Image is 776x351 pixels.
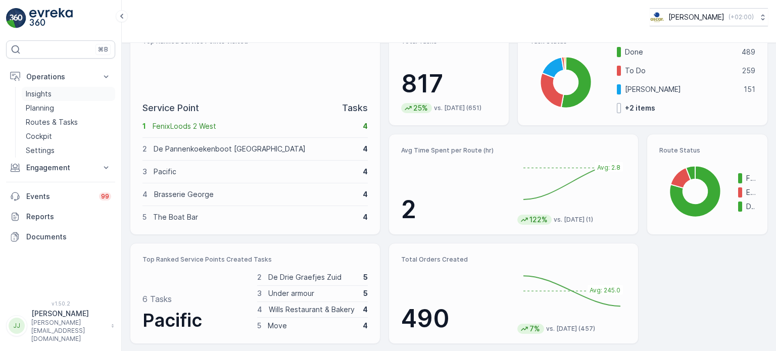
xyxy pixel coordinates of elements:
[401,69,497,99] p: 817
[363,272,368,282] p: 5
[142,167,147,177] p: 3
[401,146,510,155] p: Avg Time Spent per Route (hr)
[26,232,111,242] p: Documents
[6,207,115,227] a: Reports
[363,189,368,199] p: 4
[625,47,735,57] p: Done
[154,167,356,177] p: Pacific
[6,158,115,178] button: Engagement
[363,288,368,298] p: 5
[26,212,111,222] p: Reports
[363,321,368,331] p: 4
[153,121,356,131] p: FenixLoods 2 West
[26,89,52,99] p: Insights
[142,121,146,131] p: 1
[746,187,755,197] p: Expired
[22,129,115,143] a: Cockpit
[744,84,755,94] p: 151
[746,173,755,183] p: Finished
[625,103,655,113] p: + 2 items
[659,146,755,155] p: Route Status
[412,103,429,113] p: 25%
[401,304,510,334] p: 490
[26,117,78,127] p: Routes & Tasks
[142,293,172,305] p: 6 Tasks
[268,321,356,331] p: Move
[142,101,199,115] p: Service Point
[401,194,510,225] p: 2
[268,272,357,282] p: De Drie Graefjes Zuid
[153,212,356,222] p: The Boat Bar
[434,104,481,112] p: vs. [DATE] (651)
[26,72,95,82] p: Operations
[363,212,368,222] p: 4
[650,12,664,23] img: basis-logo_rgb2x.png
[154,189,356,199] p: Brasserie George
[401,256,510,264] p: Total Orders Created
[650,8,768,26] button: [PERSON_NAME](+02:00)
[142,189,148,199] p: 4
[546,325,595,333] p: vs. [DATE] (457)
[528,324,541,334] p: 7%
[26,191,93,202] p: Events
[268,288,357,298] p: Under armour
[269,305,356,315] p: Wills Restaurant & Bakery
[554,216,593,224] p: vs. [DATE] (1)
[257,321,261,331] p: 5
[31,309,106,319] p: [PERSON_NAME]
[257,272,262,282] p: 2
[6,227,115,247] a: Documents
[31,319,106,343] p: [PERSON_NAME][EMAIL_ADDRESS][DOMAIN_NAME]
[154,144,356,154] p: De Pannenkoekenboot [GEOGRAPHIC_DATA]
[6,186,115,207] a: Events99
[9,318,25,334] div: JJ
[6,67,115,87] button: Operations
[363,121,368,131] p: 4
[26,103,54,113] p: Planning
[6,8,26,28] img: logo
[528,215,549,225] p: 122%
[26,163,95,173] p: Engagement
[729,13,754,21] p: ( +02:00 )
[363,167,368,177] p: 4
[26,131,52,141] p: Cockpit
[26,145,55,156] p: Settings
[363,144,368,154] p: 4
[142,309,202,331] span: Pacific
[98,45,108,54] p: ⌘B
[6,300,115,307] span: v 1.50.2
[257,305,262,315] p: 4
[257,288,262,298] p: 3
[6,309,115,343] button: JJ[PERSON_NAME][PERSON_NAME][EMAIL_ADDRESS][DOMAIN_NAME]
[625,66,736,76] p: To Do
[142,144,147,154] p: 2
[101,192,109,200] p: 99
[342,101,368,115] p: Tasks
[22,101,115,115] a: Planning
[29,8,73,28] img: logo_light-DOdMpM7g.png
[668,12,724,22] p: [PERSON_NAME]
[625,84,737,94] p: [PERSON_NAME]
[22,87,115,101] a: Insights
[22,143,115,158] a: Settings
[363,305,368,315] p: 4
[746,202,755,212] p: Dispatched
[742,66,755,76] p: 259
[142,212,147,222] p: 5
[22,115,115,129] a: Routes & Tasks
[742,47,755,57] p: 489
[142,256,368,264] p: Top Ranked Service Points Created Tasks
